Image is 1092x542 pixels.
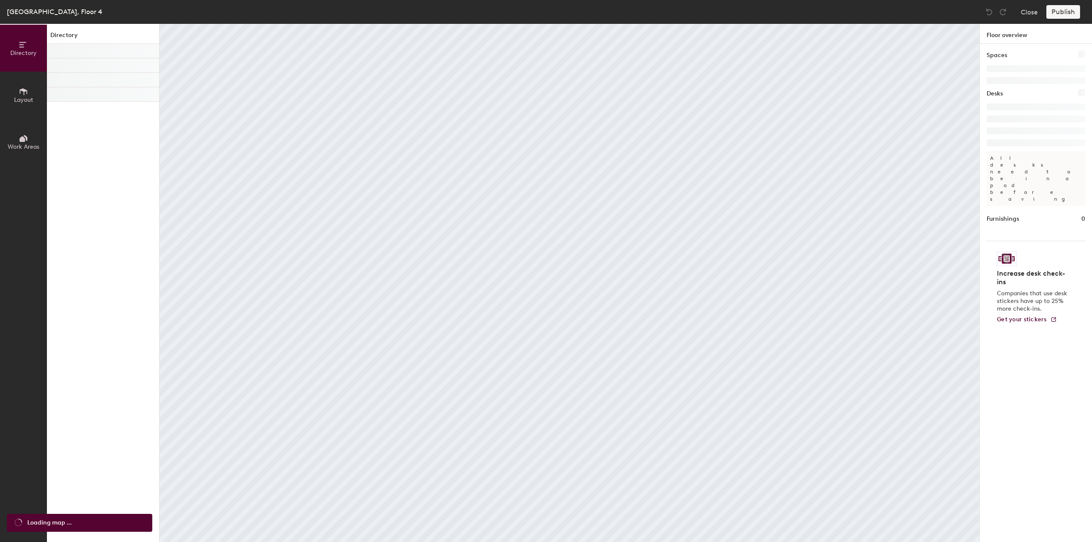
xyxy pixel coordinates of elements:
[47,31,159,44] h1: Directory
[160,24,979,542] canvas: Map
[7,6,102,17] div: [GEOGRAPHIC_DATA], Floor 4
[997,316,1057,323] a: Get your stickers
[987,214,1019,224] h1: Furnishings
[10,49,37,57] span: Directory
[997,316,1047,323] span: Get your stickers
[987,151,1085,206] p: All desks need to be in a pod before saving
[987,89,1003,98] h1: Desks
[997,251,1016,266] img: Sticker logo
[997,269,1070,286] h4: Increase desk check-ins
[8,143,39,150] span: Work Areas
[1081,214,1085,224] h1: 0
[27,518,72,528] span: Loading map ...
[14,96,33,104] span: Layout
[987,51,1007,60] h1: Spaces
[980,24,1092,44] h1: Floor overview
[985,8,993,16] img: Undo
[997,290,1070,313] p: Companies that use desk stickers have up to 25% more check-ins.
[1021,5,1038,19] button: Close
[999,8,1007,16] img: Redo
